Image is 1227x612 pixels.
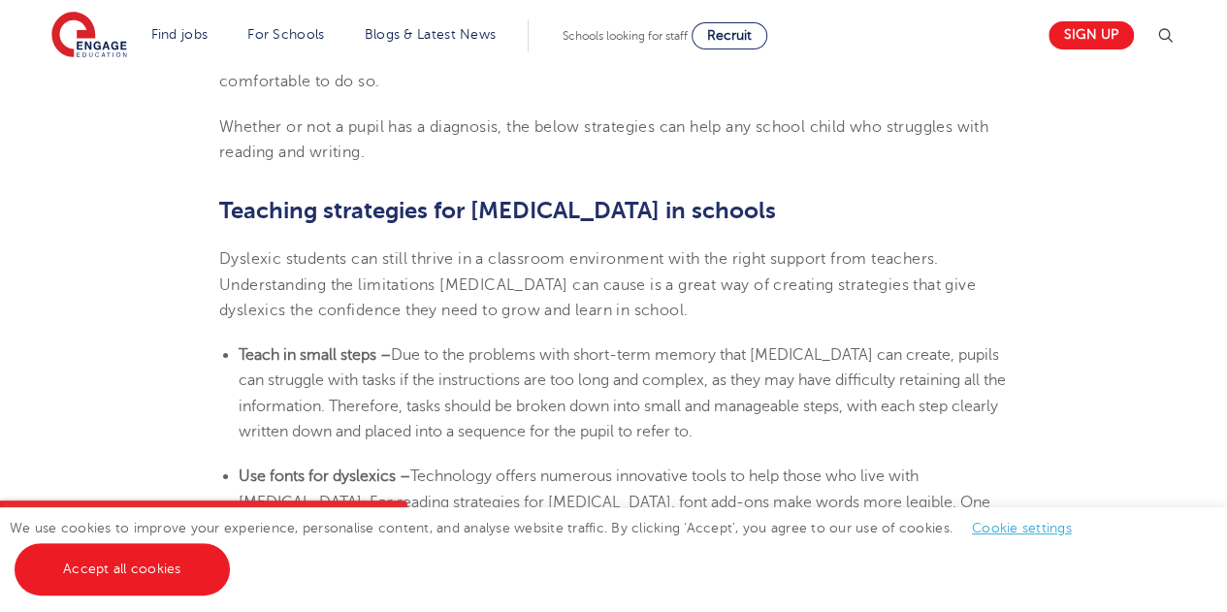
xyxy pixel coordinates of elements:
img: Engage Education [51,12,127,60]
span: Dyslexic students can still thrive in a classroom environment with the right support from teacher... [219,250,976,319]
a: Cookie settings [972,521,1072,535]
button: Close [369,500,407,539]
a: Sign up [1049,21,1134,49]
span: Recruit [707,28,752,43]
b: Teaching strategies for [MEDICAL_DATA] in schools [219,197,776,224]
span: Technology offers numerous innovative tools to help those who live with [MEDICAL_DATA]. For readi... [239,467,990,536]
span: Due to the problems with short-term memory that [MEDICAL_DATA] can create, pupils can struggle wi... [239,346,1006,440]
a: Find jobs [151,27,209,42]
b: Use fonts for dyslexics – [239,467,410,485]
a: For Schools [247,27,324,42]
a: Blogs & Latest News [365,27,497,42]
a: Recruit [692,22,767,49]
span: Whether or not a pupil has a diagnosis, the below strategies can help any school child who strugg... [219,118,988,161]
a: Accept all cookies [15,543,230,596]
span: We use cookies to improve your experience, personalise content, and analyse website traffic. By c... [10,521,1091,576]
span: Schools looking for staff [563,29,688,43]
b: Teach in small steps – [239,346,391,364]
